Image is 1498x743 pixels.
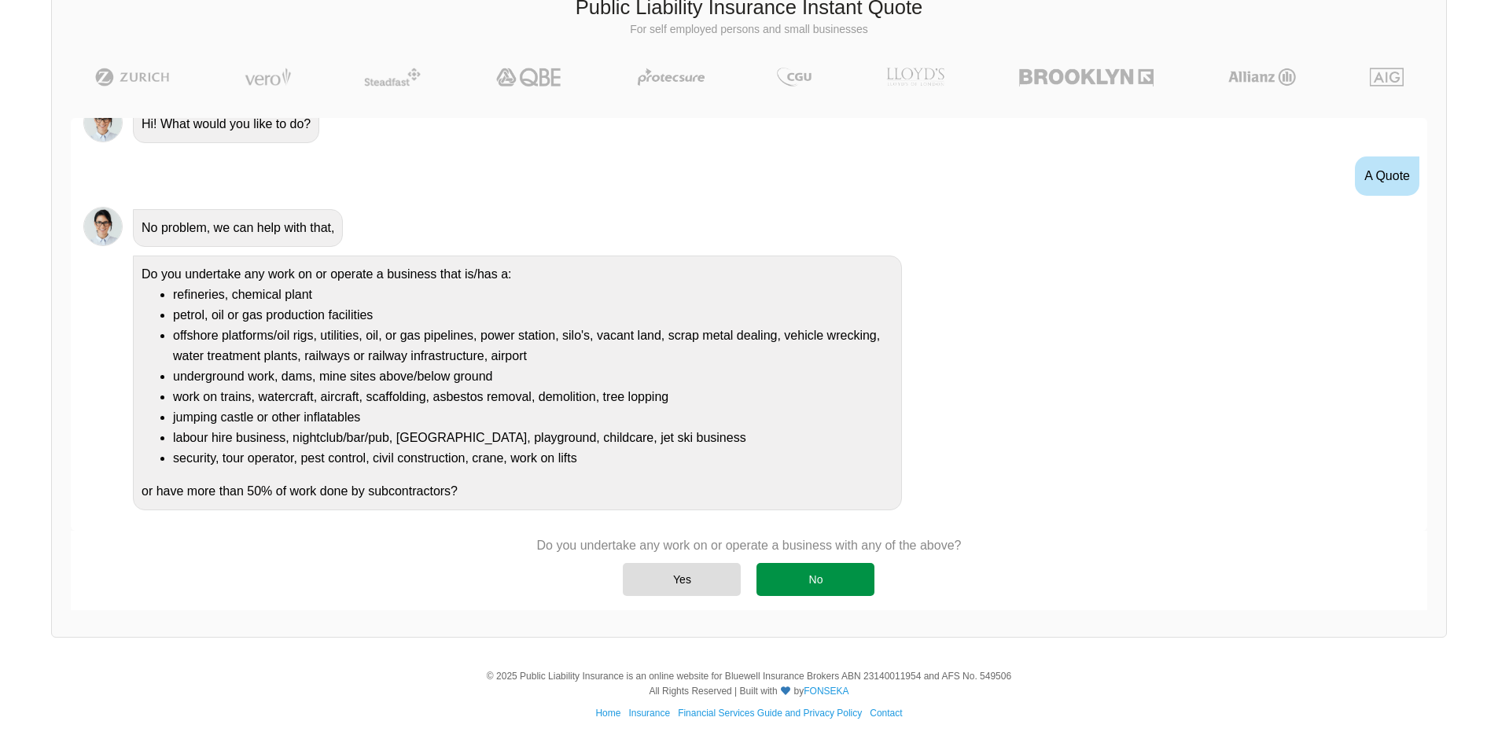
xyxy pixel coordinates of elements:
li: work on trains, watercraft, aircraft, scaffolding, asbestos removal, demolition, tree lopping [173,387,893,407]
img: Allianz | Public Liability Insurance [1220,68,1304,86]
img: Protecsure | Public Liability Insurance [631,68,711,86]
li: security, tour operator, pest control, civil construction, crane, work on lifts [173,448,893,469]
div: No [756,563,874,596]
li: petrol, oil or gas production facilities [173,305,893,326]
div: No problem, we can help with that, [133,209,343,247]
a: Insurance [628,708,670,719]
img: CGU | Public Liability Insurance [771,68,818,86]
img: Chatbot | PLI [83,103,123,142]
li: labour hire business, nightclub/bar/pub, [GEOGRAPHIC_DATA], playground, childcare, jet ski business [173,428,893,448]
div: A Quote [1355,156,1419,196]
li: jumping castle or other inflatables [173,407,893,428]
img: Zurich | Public Liability Insurance [88,68,177,86]
li: refineries, chemical plant [173,285,893,305]
div: Yes [623,563,741,596]
div: Hi! What would you like to do? [133,105,319,143]
img: Chatbot | PLI [83,207,123,246]
a: Financial Services Guide and Privacy Policy [678,708,862,719]
p: For self employed persons and small businesses [64,22,1434,38]
img: QBE | Public Liability Insurance [487,68,572,86]
a: FONSEKA [804,686,848,697]
li: underground work, dams, mine sites above/below ground [173,366,893,387]
a: Contact [870,708,902,719]
div: Do you undertake any work on or operate a business that is/has a: or have more than 50% of work d... [133,256,902,510]
a: Home [595,708,620,719]
img: LLOYD's | Public Liability Insurance [878,68,953,86]
img: AIG | Public Liability Insurance [1364,68,1410,86]
img: Steadfast | Public Liability Insurance [358,68,427,86]
img: Brooklyn | Public Liability Insurance [1013,68,1160,86]
li: offshore platforms/oil rigs, utilities, oil, or gas pipelines, power station, silo's, vacant land... [173,326,893,366]
p: Do you undertake any work on or operate a business with any of the above? [537,537,962,554]
img: Vero | Public Liability Insurance [237,68,298,86]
